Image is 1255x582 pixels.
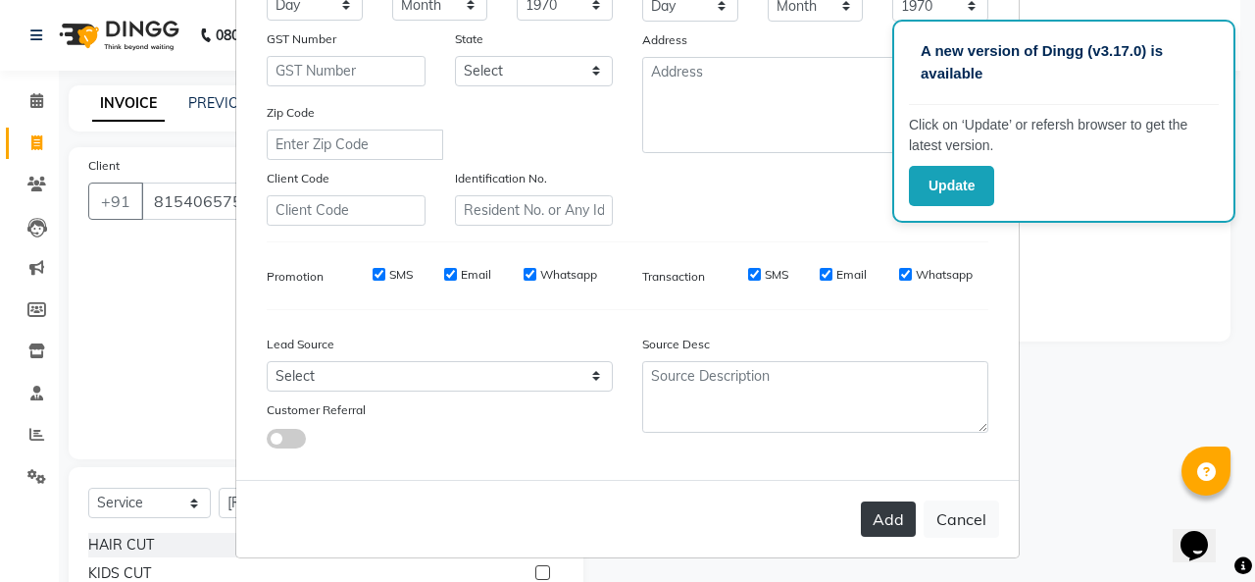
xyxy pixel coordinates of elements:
label: Whatsapp [540,266,597,284]
input: Client Code [267,195,426,226]
input: GST Number [267,56,426,86]
label: GST Number [267,30,336,48]
label: Transaction [642,268,705,286]
label: Client Code [267,170,329,187]
label: Email [461,266,491,284]
label: Customer Referral [267,401,366,419]
label: Address [642,31,687,49]
label: Lead Source [267,336,334,353]
button: Update [909,166,994,206]
button: Cancel [924,501,999,538]
p: A new version of Dingg (v3.17.0) is available [921,40,1207,84]
label: Promotion [267,268,324,286]
p: Click on ‘Update’ or refersh browser to get the latest version. [909,115,1219,156]
label: SMS [389,266,413,284]
label: Email [836,266,867,284]
label: Identification No. [455,170,547,187]
label: SMS [765,266,788,284]
label: State [455,30,483,48]
iframe: chat widget [1173,503,1235,562]
input: Resident No. or Any Id [455,195,614,226]
label: Source Desc [642,336,710,353]
label: Zip Code [267,104,315,122]
button: Add [861,502,916,537]
input: Enter Zip Code [267,130,443,160]
label: Whatsapp [916,266,973,284]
